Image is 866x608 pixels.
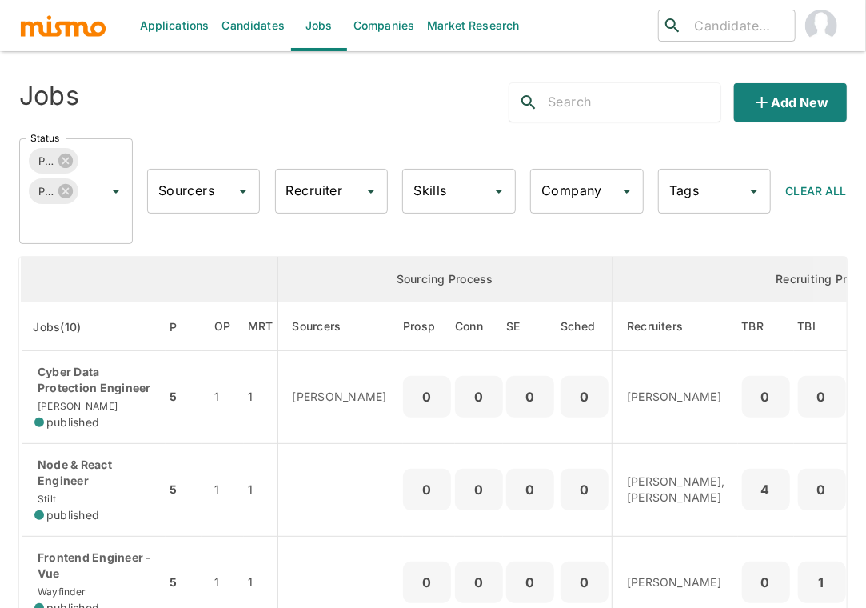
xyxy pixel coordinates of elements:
p: 0 [409,478,445,501]
th: Sched [557,302,613,351]
th: Sourcers [277,302,403,351]
span: Public [29,182,62,201]
button: Add new [734,83,847,122]
button: Open [488,180,510,202]
td: 1 [202,351,244,444]
p: [PERSON_NAME] [293,389,391,405]
p: 0 [513,571,548,594]
span: Stilt [34,493,56,505]
button: search [509,83,548,122]
input: Candidate search [688,14,788,37]
h4: Jobs [19,80,79,112]
th: Priority [166,302,202,351]
span: Published [29,152,62,170]
p: 0 [567,386,602,408]
th: Sent Emails [503,302,557,351]
p: 1 [804,571,840,594]
button: Open [616,180,638,202]
th: Open Positions [202,302,244,351]
p: 0 [513,386,548,408]
th: Connections [455,302,503,351]
p: Node & React Engineer [34,457,153,489]
span: P [170,318,198,337]
img: logo [19,14,107,38]
td: 1 [202,443,244,536]
input: Search [548,90,720,115]
button: Open [743,180,765,202]
p: [PERSON_NAME] [627,574,725,590]
p: [PERSON_NAME], [PERSON_NAME] [627,474,725,506]
th: Sourcing Process [277,257,613,302]
th: Prospects [403,302,455,351]
span: published [46,507,99,523]
p: 0 [804,386,840,408]
label: Status [30,131,59,145]
td: 5 [166,351,202,444]
p: 0 [567,478,602,501]
p: 0 [461,386,497,408]
th: Recruiters [613,302,738,351]
span: published [46,414,99,430]
p: 0 [409,571,445,594]
button: Open [232,180,254,202]
td: 5 [166,443,202,536]
p: 0 [409,386,445,408]
th: To Be Reviewed [738,302,794,351]
span: Clear All [786,184,847,198]
th: Market Research Total [244,302,277,351]
p: 0 [748,571,784,594]
p: 0 [804,478,840,501]
p: Frontend Engineer - Vue [34,550,153,582]
p: Cyber Data Protection Engineer [34,364,153,396]
img: Carmen Vilachá [805,10,837,42]
p: 0 [748,386,784,408]
p: [PERSON_NAME] [627,389,725,405]
p: 0 [567,571,602,594]
div: Public [29,178,78,204]
span: Jobs(10) [34,318,102,337]
span: Wayfinder [34,586,86,598]
p: 0 [513,478,548,501]
td: 1 [244,443,277,536]
button: Open [360,180,382,202]
button: Open [105,180,127,202]
th: To Be Interviewed [794,302,850,351]
div: Published [29,148,78,174]
p: 0 [461,571,497,594]
p: 4 [748,478,784,501]
td: 1 [244,351,277,444]
span: [PERSON_NAME] [34,400,118,412]
p: 0 [461,478,497,501]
